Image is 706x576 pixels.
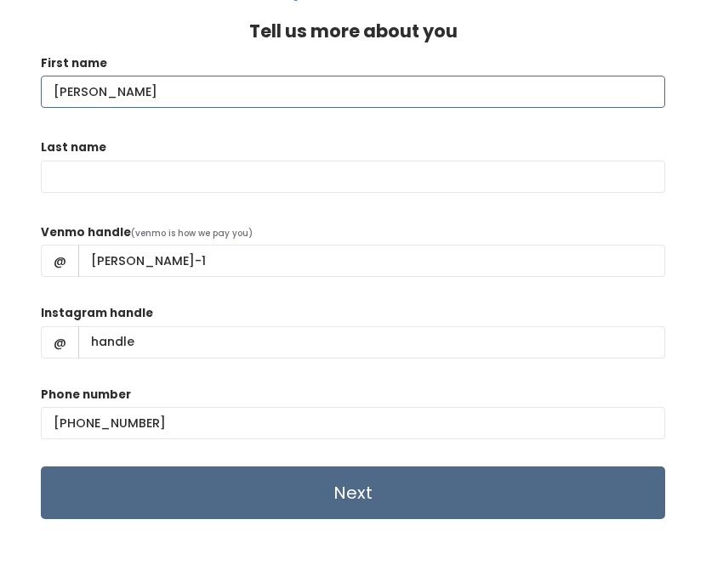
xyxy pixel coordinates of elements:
input: handle [78,245,665,277]
label: Venmo handle [41,224,131,241]
label: First name [41,55,107,72]
label: Instagram handle [41,305,153,322]
input: (___) ___-____ [41,407,665,439]
span: @ [41,326,79,359]
label: Phone number [41,387,131,404]
label: Last name [41,139,106,156]
span: @ [41,245,79,277]
h4: Tell us more about you [249,21,458,41]
input: Next [41,466,665,519]
span: (venmo is how we pay you) [131,227,253,240]
input: handle [78,326,665,359]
